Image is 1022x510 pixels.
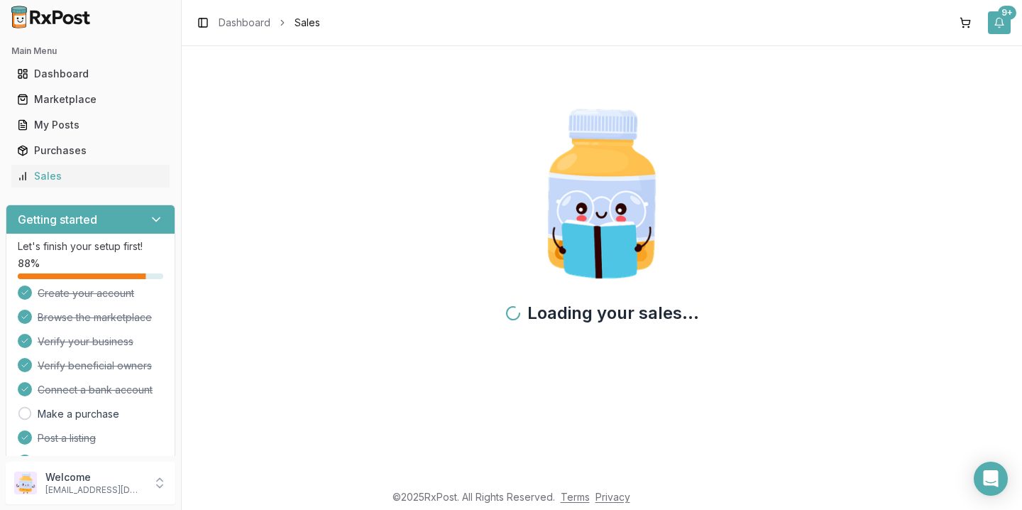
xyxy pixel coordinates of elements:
div: Marketplace [17,92,164,107]
button: Marketplace [6,88,175,111]
div: Purchases [17,143,164,158]
span: Connect a bank account [38,383,153,397]
div: My Posts [17,118,164,132]
div: Sales [17,169,164,183]
span: 88 % [18,256,40,271]
nav: breadcrumb [219,16,320,30]
span: Invite your colleagues [38,455,141,470]
a: My Posts [11,112,170,138]
a: Dashboard [11,61,170,87]
p: [EMAIL_ADDRESS][DOMAIN_NAME] [45,484,144,496]
div: Open Intercom Messenger [974,462,1008,496]
a: Privacy [595,491,630,503]
img: RxPost Logo [6,6,97,28]
a: Purchases [11,138,170,163]
button: Dashboard [6,63,175,85]
button: Sales [6,165,175,188]
h2: Loading your sales... [505,302,699,325]
a: Terms [561,491,590,503]
h3: Getting started [18,211,97,228]
a: Make a purchase [38,407,119,421]
span: Verify beneficial owners [38,359,152,373]
span: Browse the marketplace [38,310,152,325]
div: 9+ [998,6,1016,20]
button: 9+ [988,11,1011,34]
img: User avatar [14,472,37,494]
a: Sales [11,163,170,189]
h2: Main Menu [11,45,170,57]
a: Dashboard [219,16,270,30]
span: Create your account [38,286,134,300]
button: My Posts [6,114,175,136]
a: Marketplace [11,87,170,112]
div: Dashboard [17,67,164,81]
button: Purchases [6,139,175,162]
span: Post a listing [38,431,96,445]
p: Let's finish your setup first! [18,239,163,254]
span: Verify your business [38,335,133,349]
img: Smart Pill Bottle [511,103,693,285]
span: Sales [295,16,320,30]
p: Welcome [45,470,144,484]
